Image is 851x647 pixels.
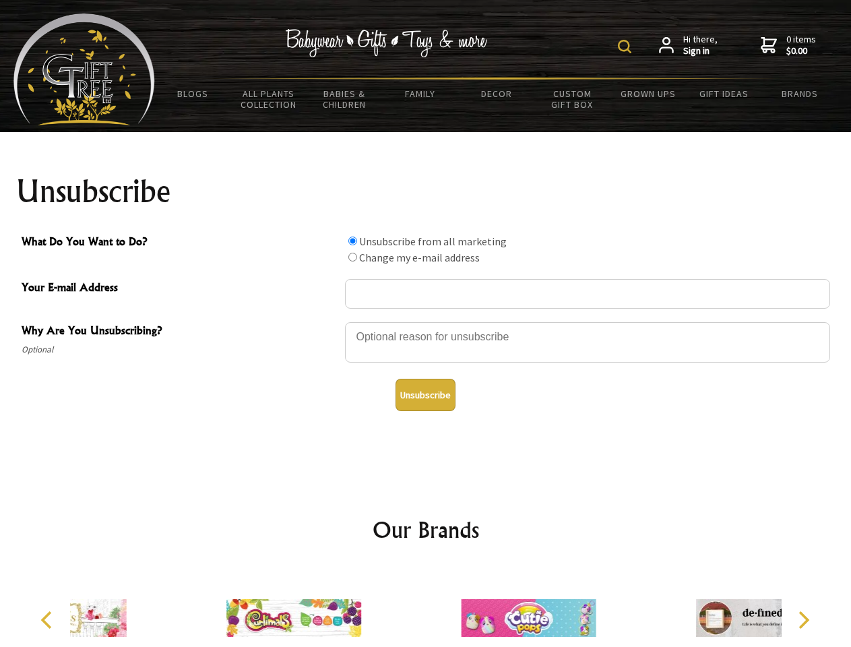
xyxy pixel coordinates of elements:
[22,279,338,299] span: Your E-mail Address
[610,80,686,108] a: Grown Ups
[761,34,816,57] a: 0 items$0.00
[383,80,459,108] a: Family
[231,80,307,119] a: All Plants Collection
[348,253,357,261] input: What Do You Want to Do?
[786,45,816,57] strong: $0.00
[22,342,338,358] span: Optional
[286,29,488,57] img: Babywear - Gifts - Toys & more
[788,605,818,635] button: Next
[22,322,338,342] span: Why Are You Unsubscribing?
[686,80,762,108] a: Gift Ideas
[307,80,383,119] a: Babies & Children
[348,237,357,245] input: What Do You Want to Do?
[16,175,836,208] h1: Unsubscribe
[786,33,816,57] span: 0 items
[13,13,155,125] img: Babyware - Gifts - Toys and more...
[345,279,830,309] input: Your E-mail Address
[458,80,534,108] a: Decor
[359,235,507,248] label: Unsubscribe from all marketing
[34,605,63,635] button: Previous
[534,80,610,119] a: Custom Gift Box
[618,40,631,53] img: product search
[396,379,455,411] button: Unsubscribe
[22,233,338,253] span: What Do You Want to Do?
[27,514,825,546] h2: Our Brands
[683,45,718,57] strong: Sign in
[359,251,480,264] label: Change my e-mail address
[345,322,830,363] textarea: Why Are You Unsubscribing?
[659,34,718,57] a: Hi there,Sign in
[762,80,838,108] a: Brands
[155,80,231,108] a: BLOGS
[683,34,718,57] span: Hi there,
